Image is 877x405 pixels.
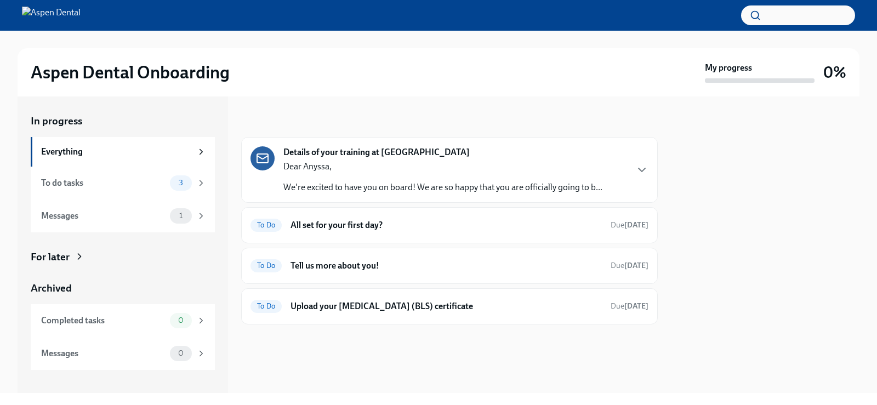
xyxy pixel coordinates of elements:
[624,261,648,270] strong: [DATE]
[241,114,293,128] div: In progress
[291,219,602,231] h6: All set for your first day?
[172,316,190,324] span: 0
[31,167,215,199] a: To do tasks3
[31,61,230,83] h2: Aspen Dental Onboarding
[611,220,648,230] span: Due
[31,114,215,128] a: In progress
[31,199,215,232] a: Messages1
[283,161,602,173] p: Dear Anyssa,
[250,261,282,270] span: To Do
[611,260,648,271] span: October 4th, 2025 09:00
[172,349,190,357] span: 0
[173,212,189,220] span: 1
[611,220,648,230] span: October 3rd, 2025 09:00
[283,181,602,193] p: We're excited to have you on board! We are so happy that you are officially going to b...
[41,177,166,189] div: To do tasks
[291,260,602,272] h6: Tell us more about you!
[31,137,215,167] a: Everything
[31,304,215,337] a: Completed tasks0
[823,62,846,82] h3: 0%
[250,216,648,234] a: To DoAll set for your first day?Due[DATE]
[22,7,81,24] img: Aspen Dental
[705,62,752,74] strong: My progress
[41,210,166,222] div: Messages
[250,221,282,229] span: To Do
[611,261,648,270] span: Due
[611,301,648,311] span: October 6th, 2025 09:00
[611,301,648,311] span: Due
[624,301,648,311] strong: [DATE]
[41,315,166,327] div: Completed tasks
[31,250,215,264] a: For later
[250,302,282,310] span: To Do
[31,250,70,264] div: For later
[41,146,192,158] div: Everything
[31,337,215,370] a: Messages0
[250,298,648,315] a: To DoUpload your [MEDICAL_DATA] (BLS) certificateDue[DATE]
[624,220,648,230] strong: [DATE]
[31,281,215,295] a: Archived
[41,347,166,360] div: Messages
[283,146,470,158] strong: Details of your training at [GEOGRAPHIC_DATA]
[250,257,648,275] a: To DoTell us more about you!Due[DATE]
[172,179,190,187] span: 3
[291,300,602,312] h6: Upload your [MEDICAL_DATA] (BLS) certificate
